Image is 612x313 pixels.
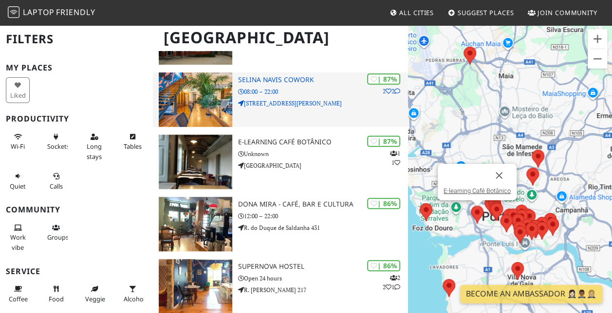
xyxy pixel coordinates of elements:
button: Food [44,281,68,307]
span: Veggie [85,295,105,303]
span: Power sockets [47,142,70,151]
a: Selina Navis CoWork | 87% 22 Selina Navis CoWork 08:00 – 22:00 [STREET_ADDRESS][PERSON_NAME] [153,72,408,127]
h3: Supernova Hostel [238,262,408,271]
a: LaptopFriendly LaptopFriendly [8,4,95,21]
p: 12:00 – 22:00 [238,211,408,221]
p: Unknown [238,149,408,158]
span: Friendly [56,7,95,17]
p: 2 2 1 [383,273,400,292]
h3: Service [6,267,147,276]
p: [GEOGRAPHIC_DATA] [238,161,408,170]
span: Food [49,295,64,303]
span: Stable Wi-Fi [11,142,25,151]
button: Zoom in [588,29,607,49]
button: Groups [44,220,68,245]
span: Group tables [47,233,69,242]
button: Work vibe [6,220,30,255]
span: Laptop [23,7,55,17]
span: People working [10,233,26,251]
div: | 87% [367,73,400,85]
a: Suggest Places [444,4,518,21]
div: | 86% [367,260,400,271]
img: Selina Navis CoWork [159,72,232,127]
span: Coffee [9,295,28,303]
h3: E-learning Café Botânico [238,138,408,146]
button: Alcohol [121,281,145,307]
h3: Productivity [6,114,147,123]
h2: Filters [6,24,147,54]
button: Tables [121,129,145,155]
p: R. do Duque de Saldanha 431 [238,223,408,232]
button: Close [487,164,511,187]
h3: Community [6,205,147,214]
button: Wi-Fi [6,129,30,155]
button: Zoom out [588,49,607,69]
span: Quiet [10,182,26,191]
a: All Cities [386,4,438,21]
button: Calls [44,168,68,194]
h3: Selina Navis CoWork [238,76,408,84]
img: E-learning Café Botânico [159,135,232,189]
a: Dona Mira - Café, Bar e Cultura | 86% Dona Mira - Café, Bar e Cultura 12:00 – 22:00 R. do Duque d... [153,197,408,251]
span: All Cities [399,8,434,17]
a: Become an Ambassador 🤵🏻‍♀️🤵🏾‍♂️🤵🏼‍♀️ [460,285,602,303]
p: Open 24 hours [238,274,408,283]
button: Veggie [82,281,106,307]
span: Long stays [87,142,102,160]
p: 2 2 [383,87,400,96]
h3: Dona Mira - Café, Bar e Cultura [238,200,408,209]
span: Alcohol [124,295,145,303]
p: 08:00 – 22:00 [238,87,408,96]
span: Video/audio calls [50,182,63,191]
span: Join Community [538,8,597,17]
img: Dona Mira - Café, Bar e Cultura [159,197,232,251]
a: E-learning Café Botânico [444,187,511,194]
a: E-learning Café Botânico | 87% 11 E-learning Café Botânico Unknown [GEOGRAPHIC_DATA] [153,135,408,189]
img: LaptopFriendly [8,6,19,18]
h1: [GEOGRAPHIC_DATA] [156,24,406,51]
p: R. [PERSON_NAME] 217 [238,285,408,295]
span: Work-friendly tables [124,142,142,151]
button: Quiet [6,168,30,194]
button: Sockets [44,129,68,155]
p: 1 1 [390,149,400,167]
span: Suggest Places [458,8,514,17]
h3: My Places [6,63,147,72]
div: | 86% [367,198,400,209]
div: | 87% [367,136,400,147]
button: Coffee [6,281,30,307]
a: Join Community [524,4,601,21]
p: [STREET_ADDRESS][PERSON_NAME] [238,99,408,108]
button: Long stays [82,129,106,164]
